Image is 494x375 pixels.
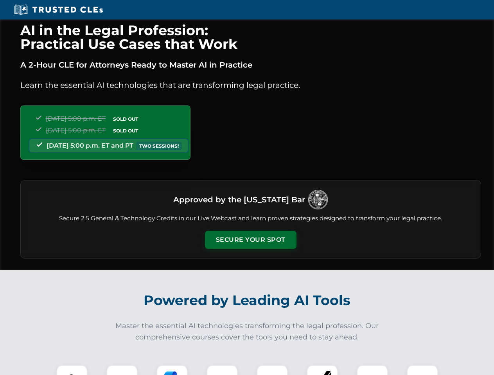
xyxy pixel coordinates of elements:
span: SOLD OUT [110,115,141,123]
span: [DATE] 5:00 p.m. ET [46,115,106,122]
img: Trusted CLEs [12,4,105,16]
p: Secure 2.5 General & Technology Credits in our Live Webcast and learn proven strategies designed ... [30,214,471,223]
h3: Approved by the [US_STATE] Bar [173,193,305,207]
p: A 2-Hour CLE for Attorneys Ready to Master AI in Practice [20,59,481,71]
p: Learn the essential AI technologies that are transforming legal practice. [20,79,481,91]
span: SOLD OUT [110,127,141,135]
p: Master the essential AI technologies transforming the legal profession. Our comprehensive courses... [110,320,384,343]
span: [DATE] 5:00 p.m. ET [46,127,106,134]
button: Secure Your Spot [205,231,296,249]
h1: AI in the Legal Profession: Practical Use Cases that Work [20,23,481,51]
h2: Powered by Leading AI Tools [31,287,464,314]
img: Logo [308,190,328,209]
